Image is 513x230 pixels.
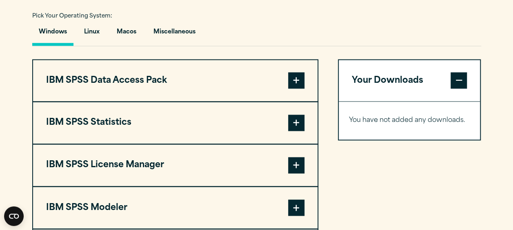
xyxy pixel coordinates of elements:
[4,206,24,226] button: Open CMP widget
[349,115,470,126] p: You have not added any downloads.
[339,101,480,139] div: Your Downloads
[32,22,73,46] button: Windows
[32,13,112,19] span: Pick Your Operating System:
[78,22,106,46] button: Linux
[147,22,202,46] button: Miscellaneous
[110,22,143,46] button: Macos
[33,102,318,144] button: IBM SPSS Statistics
[33,187,318,228] button: IBM SPSS Modeler
[33,144,318,186] button: IBM SPSS License Manager
[33,60,318,102] button: IBM SPSS Data Access Pack
[339,60,480,102] button: Your Downloads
